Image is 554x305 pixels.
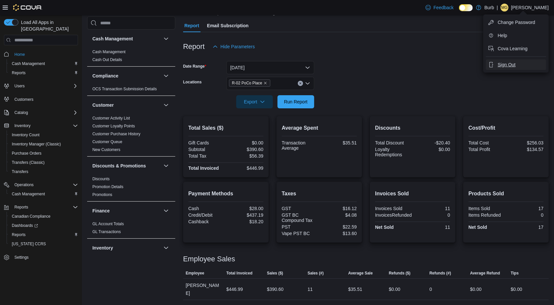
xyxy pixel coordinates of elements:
div: $28.00 [227,206,263,211]
img: Cova [13,4,42,11]
input: Dark Mode [459,4,473,11]
div: $0.00 [414,147,450,152]
a: Settings [12,253,31,261]
span: Catalog [14,110,28,115]
div: $134.57 [507,147,544,152]
span: Load All Apps in [GEOGRAPHIC_DATA] [18,19,78,32]
button: Reports [12,203,31,211]
span: Sales ($) [267,271,283,276]
span: Catalog [12,109,78,117]
div: GST [282,206,318,211]
div: GST BC Compound Tax [282,212,318,223]
a: Cash Out Details [92,57,122,62]
span: Home [12,50,78,58]
a: GL Transactions [92,229,121,234]
a: Reports [9,69,28,77]
span: Settings [14,255,29,260]
div: Total Cost [468,140,505,145]
div: $0.00 [511,285,522,293]
span: Report [184,19,199,32]
a: Discounts [92,177,110,181]
button: Inventory Count [7,130,81,140]
button: Canadian Compliance [7,212,81,221]
h2: Invoices Sold [375,190,450,198]
a: Transfers [9,168,31,176]
div: Invoices Sold [375,206,411,211]
span: Transfers [12,169,28,174]
div: 11 [308,285,313,293]
div: Loyalty Redemptions [375,147,411,157]
div: Matheson George [501,4,508,11]
a: Promotions [92,192,112,197]
h3: Inventory [92,245,113,251]
h3: Discounts & Promotions [92,163,146,169]
button: Users [12,82,27,90]
div: $446.99 [227,165,263,171]
button: Open list of options [305,81,310,86]
a: Inventory Manager (Classic) [9,140,64,148]
span: New Customers [92,147,120,152]
div: $16.12 [320,206,357,211]
span: Inventory [14,123,30,128]
button: Run Report [277,95,314,108]
button: Sign Out [486,59,546,70]
button: Inventory [162,244,170,252]
span: Users [14,83,25,89]
span: Inventory Manager (Classic) [9,140,78,148]
span: GL Account Totals [92,221,124,227]
div: Cash Management [87,48,175,66]
span: Canadian Compliance [9,212,78,220]
div: $56.39 [227,153,263,159]
span: Inventory [12,122,78,130]
a: Customer Activity List [92,116,130,120]
div: Subtotal [188,147,225,152]
span: Inventory Count [9,131,78,139]
h3: Compliance [92,73,118,79]
button: [US_STATE] CCRS [7,239,81,249]
div: $35.51 [320,140,357,145]
a: Promotion Details [92,185,124,189]
div: $390.60 [227,147,263,152]
a: Feedback [423,1,456,14]
button: Reports [7,230,81,239]
span: Users [12,82,78,90]
div: Items Sold [468,206,505,211]
button: Customer [162,101,170,109]
button: Inventory Manager (Classic) [7,140,81,149]
div: $35.51 [348,285,362,293]
span: Washington CCRS [9,240,78,248]
span: Total Invoiced [226,271,253,276]
span: [US_STATE] CCRS [12,241,46,247]
button: Inventory [92,245,161,251]
p: | [497,4,498,11]
span: Inventory Count [12,132,40,138]
span: Reports [12,70,26,76]
span: Run Report [284,98,308,105]
div: Cash [188,206,225,211]
span: Purchase Orders [9,149,78,157]
strong: Total Invoiced [188,165,219,171]
div: Gift Cards [188,140,225,145]
strong: Net Sold [375,225,394,230]
span: Operations [14,182,34,187]
span: Feedback [433,4,453,11]
div: Total Discount [375,140,411,145]
div: $0.00 [227,140,263,145]
button: Remove R-02 PoCo Place from selection in this group [263,81,267,85]
span: Sign Out [498,61,515,68]
div: $256.03 [507,140,544,145]
a: Cash Management [9,190,48,198]
div: $0.00 [470,285,482,293]
a: Customer Loyalty Points [92,124,135,128]
button: Finance [162,207,170,215]
button: Compliance [162,72,170,80]
button: Transfers [7,167,81,176]
span: Purchase Orders [12,151,42,156]
button: Cash Management [7,189,81,199]
a: Home [12,51,28,58]
span: Cova Learning [498,45,527,52]
div: 11 [414,225,450,230]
